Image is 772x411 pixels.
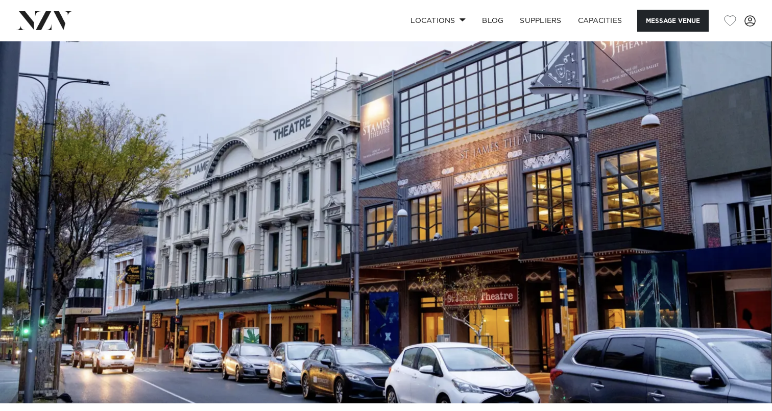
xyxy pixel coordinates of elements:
[637,10,709,32] button: Message Venue
[570,10,631,32] a: Capacities
[16,11,72,30] img: nzv-logo.png
[474,10,512,32] a: BLOG
[402,10,474,32] a: Locations
[512,10,569,32] a: SUPPLIERS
